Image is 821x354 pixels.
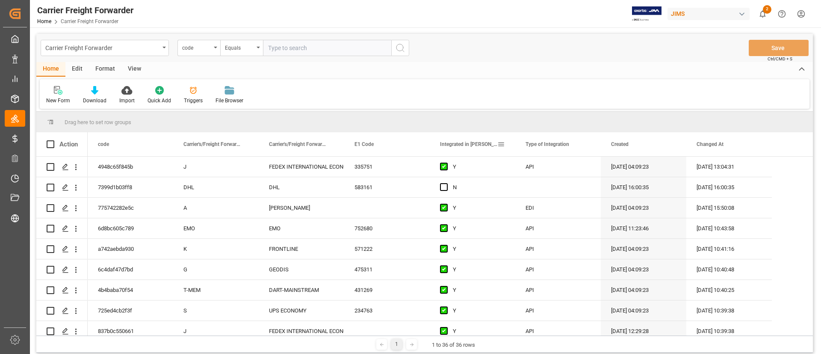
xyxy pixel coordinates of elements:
div: Y [453,239,505,259]
img: Exertis%20JAM%20-%20Email%20Logo.jpg_1722504956.jpg [632,6,662,21]
div: G [183,260,248,280]
div: J [183,321,248,341]
div: a742aebda930 [88,239,173,259]
div: DHL [183,178,248,197]
div: DART-MAINSTREAM [269,280,334,300]
div: API [526,301,591,321]
div: File Browser [216,97,243,104]
div: Press SPACE to select this row. [88,239,772,259]
div: UPS ECONOMY [269,301,334,321]
div: 475311 [344,259,430,280]
div: 571222 [344,239,430,259]
span: Ctrl/CMD + S [768,56,792,62]
button: Help Center [772,4,791,24]
div: A [183,198,248,218]
div: Import [119,97,135,104]
div: Triggers [184,97,203,104]
div: Edit [65,62,89,77]
div: Press SPACE to select this row. [88,259,772,280]
div: 583161 [344,177,430,197]
span: Type of Integration [526,141,569,147]
div: API [526,260,591,280]
div: 837b0c550661 [88,321,173,341]
div: [PERSON_NAME] [269,198,334,218]
div: JIMS [667,8,750,20]
div: Press SPACE to select this row. [88,157,772,177]
button: JIMS [667,6,753,22]
div: 4b4baba70f54 [88,280,173,300]
div: Carrier Freight Forwarder [37,4,133,17]
div: Home [36,62,65,77]
div: code [182,42,211,52]
div: N [453,178,505,197]
div: [DATE] 04:09:23 [601,259,686,280]
div: 431269 [344,280,430,300]
div: [DATE] 04:09:23 [601,300,686,321]
span: Integrated in [PERSON_NAME] [440,141,497,147]
div: Press SPACE to select this row. [36,259,88,280]
div: [DATE] 15:50:08 [686,198,772,218]
div: DHL [269,178,334,197]
div: Press SPACE to select this row. [36,321,88,342]
div: 4948c65f845b [88,157,173,177]
button: show 2 new notifications [753,4,772,24]
div: Equals [225,42,254,52]
a: Home [37,18,51,24]
button: Save [749,40,809,56]
div: Press SPACE to select this row. [36,239,88,259]
div: [DATE] 10:40:25 [686,280,772,300]
div: Press SPACE to select this row. [88,280,772,300]
div: K [183,239,248,259]
div: Y [453,157,505,177]
span: code [98,141,109,147]
div: [DATE] 10:40:48 [686,259,772,280]
div: Press SPACE to select this row. [36,177,88,198]
div: 725ed4cb2f3f [88,300,173,321]
div: [DATE] 04:09:23 [601,198,686,218]
div: [DATE] 10:39:38 [686,321,772,341]
div: 6d8bc605c789 [88,218,173,238]
div: Quick Add [148,97,171,104]
span: 2 [763,5,771,14]
div: API [526,239,591,259]
div: Format [89,62,121,77]
div: API [526,280,591,300]
div: 775742282e5c [88,198,173,218]
div: Y [453,301,505,321]
div: 752680 [344,218,430,238]
div: T-MEM [183,280,248,300]
div: GEODIS [269,260,334,280]
div: Press SPACE to select this row. [36,300,88,321]
div: Carrier Freight Forwarder [45,42,159,53]
div: EDI [526,198,591,218]
div: EMO [183,219,248,238]
div: S [183,301,248,321]
div: Press SPACE to select this row. [36,198,88,218]
span: Carrier's/Freight Forwarder's Code [183,141,241,147]
div: Action [59,140,78,148]
div: 1 to 36 of 36 rows [432,341,475,349]
div: Y [453,260,505,280]
div: Press SPACE to select this row. [88,321,772,342]
div: New Form [46,97,70,104]
button: search button [391,40,409,56]
div: Press SPACE to select this row. [88,177,772,198]
button: open menu [220,40,263,56]
span: E1 Code [354,141,374,147]
div: Y [453,198,505,218]
div: Y [453,321,505,341]
span: Drag here to set row groups [65,119,131,125]
div: Y [453,219,505,238]
div: EMO [269,219,334,238]
div: API [526,219,591,238]
div: [DATE] 12:29:28 [601,321,686,341]
span: Created [611,141,629,147]
div: API [526,157,591,177]
div: [DATE] 16:00:35 [686,177,772,197]
div: [DATE] 04:09:23 [601,239,686,259]
div: [DATE] 10:39:38 [686,300,772,321]
div: 7399d1b03ff8 [88,177,173,197]
div: Press SPACE to select this row. [88,198,772,218]
button: open menu [41,40,169,56]
div: 234763 [344,300,430,321]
